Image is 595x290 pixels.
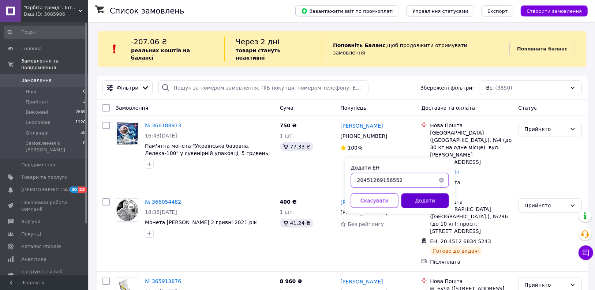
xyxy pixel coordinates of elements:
span: Повідомлення [21,162,57,168]
div: 41.24 ₴ [280,219,313,227]
input: Пошук за номером замовлення, ПІБ покупця, номером телефону, Email, номером накладної [158,80,368,95]
div: Нова Пошта [430,122,512,129]
span: Замовлення та повідомлення [21,58,88,71]
b: Поповнити баланс [517,46,568,52]
a: Фото товару [116,198,139,222]
span: Статус [519,105,537,111]
span: Експорт [487,8,508,14]
span: 3 [83,99,86,105]
button: Додати [401,193,449,208]
label: Додати ЕН [351,165,380,171]
img: :exclamation: [109,44,120,54]
a: № 366054482 [145,199,181,205]
a: [PERSON_NAME] [340,199,383,206]
div: [PHONE_NUMBER] [339,131,389,141]
a: [PERSON_NAME] [340,278,383,285]
span: Покупці [21,231,41,237]
span: Покупець [340,105,366,111]
div: , щоб продовжити отримувати замовлення [322,37,509,61]
a: Пам'ятна монета "Українська бавовна. Лелека-100" у сувенірній упаковці, 5 гривень, 2024 [145,143,270,163]
span: Управління статусами [412,8,468,14]
span: 18:38[DATE] [145,209,177,215]
div: м. [GEOGRAPHIC_DATA] ([GEOGRAPHIC_DATA].), №296 (до 10 кг): просп. [STREET_ADDRESS] [430,206,512,235]
div: Нова Пошта [430,278,512,285]
span: 30 [70,187,78,193]
div: [PHONE_NUMBER] [339,207,389,218]
div: Прийнято [525,202,567,210]
span: 1 шт. [280,209,294,215]
span: 16:43[DATE] [145,133,177,139]
a: Створити замовлення [513,8,588,14]
b: реальних коштів на балансі [131,48,190,61]
span: 750 ₴ [280,123,297,128]
div: [GEOGRAPHIC_DATA] ([GEOGRAPHIC_DATA].), №4 (до 30 кг на одне місце): вул. [PERSON_NAME][STREET_AD... [430,129,512,166]
img: Фото товару [116,199,139,221]
span: Всі [486,84,494,91]
span: Cума [280,105,293,111]
b: Поповніть Баланс [333,42,386,48]
span: Замовлення з [PERSON_NAME] [26,140,83,153]
div: Післяплата [430,179,512,186]
button: Очистить [434,173,449,188]
b: товари стануть неактивні [236,48,280,61]
button: Завантажити звіт по пром-оплаті [295,5,399,16]
input: Пошук [4,26,86,39]
span: [DEMOGRAPHIC_DATA] [21,187,75,193]
span: Головна [21,45,42,52]
span: Оплачені [26,130,49,136]
span: Фільтри [117,84,138,91]
div: 77.33 ₴ [280,142,313,151]
button: Експорт [482,5,514,16]
div: Ваш ID: 3085986 [24,11,88,18]
div: Прийнято [525,125,567,133]
span: 0 [83,140,86,153]
button: Створити замовлення [521,5,588,16]
span: (3850) [495,85,513,91]
a: [PERSON_NAME] [340,122,383,129]
a: № 366188973 [145,123,181,128]
span: Аналітика [21,256,46,263]
span: Товари та послуги [21,174,68,181]
button: Управління статусами [407,5,474,16]
span: 0 [83,88,86,95]
button: Скасувати [351,193,398,208]
span: Без рейтингу [348,221,384,227]
span: 100% [348,145,362,151]
span: 1120 [75,119,86,126]
a: Поповнити баланс [509,42,575,56]
span: Інструменти веб-майстра та SEO [21,268,68,282]
span: Скасовані [26,119,50,126]
div: Готово до видачі [430,246,482,255]
div: Нова Пошта [430,198,512,206]
span: 2669 [75,109,86,116]
span: "Орбіта-трейд". Інтернет-магазин [24,4,79,11]
h1: Список замовлень [110,7,184,15]
span: Каталог ProSale [21,243,61,250]
span: Створити замовлення [527,8,582,14]
span: 8 960 ₴ [280,278,302,284]
span: Збережені фільтри: [420,84,474,91]
span: -207.06 ₴ [131,37,167,46]
span: Доставка та оплата [421,105,475,111]
span: Замовлення [116,105,148,111]
button: Чат з покупцем [579,245,593,260]
span: 58 [81,130,86,136]
span: 1 шт. [280,133,294,139]
span: Завантажити звіт по пром-оплаті [301,8,393,14]
span: Виконані [26,109,48,116]
span: Відгуки [21,218,40,225]
span: Прийняті [26,99,48,105]
span: ЕН: 20 4512 6834 5243 [430,238,491,244]
img: Фото товару [116,122,139,145]
span: Через 2 дні [236,37,280,46]
a: Монета [PERSON_NAME] 2 гривні 2021 рік [145,219,257,225]
div: Прийнято [525,281,567,289]
a: № 365913876 [145,278,181,284]
div: Післяплата [430,258,512,265]
span: Нові [26,88,36,95]
span: 400 ₴ [280,199,297,205]
span: Показники роботи компанії [21,199,68,212]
